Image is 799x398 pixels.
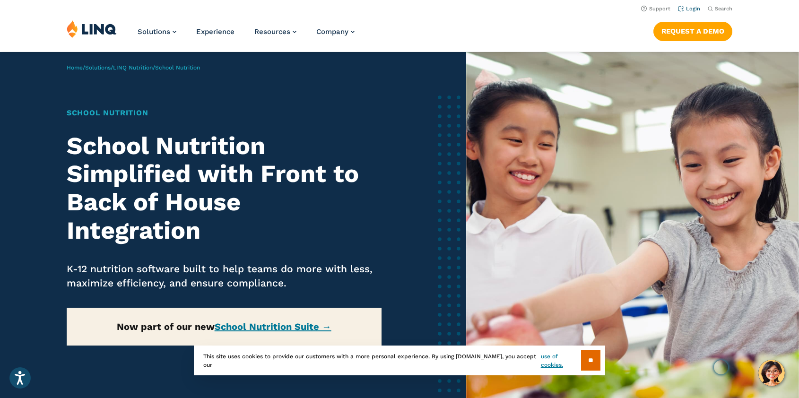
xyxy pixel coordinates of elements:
[194,346,605,375] div: This site uses cookies to provide our customers with a more personal experience. By using [DOMAIN...
[653,20,732,41] nav: Button Navigation
[85,64,111,71] a: Solutions
[67,132,382,245] h2: School Nutrition Simplified with Front to Back of House Integration
[653,22,732,41] a: Request a Demo
[254,27,290,36] span: Resources
[316,27,348,36] span: Company
[641,6,670,12] a: Support
[138,20,355,51] nav: Primary Navigation
[678,6,700,12] a: Login
[196,27,234,36] a: Experience
[67,64,83,71] a: Home
[113,64,153,71] a: LINQ Nutrition
[155,64,200,71] span: School Nutrition
[117,321,331,332] strong: Now part of our new
[708,5,732,12] button: Open Search Bar
[215,321,331,332] a: School Nutrition Suite →
[254,27,296,36] a: Resources
[715,6,732,12] span: Search
[67,64,200,71] span: / / /
[67,107,382,119] h1: School Nutrition
[67,262,382,290] p: K-12 nutrition software built to help teams do more with less, maximize efficiency, and ensure co...
[67,20,117,38] img: LINQ | K‑12 Software
[758,360,785,386] button: Hello, have a question? Let’s chat.
[316,27,355,36] a: Company
[138,27,176,36] a: Solutions
[541,352,581,369] a: use of cookies.
[138,27,170,36] span: Solutions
